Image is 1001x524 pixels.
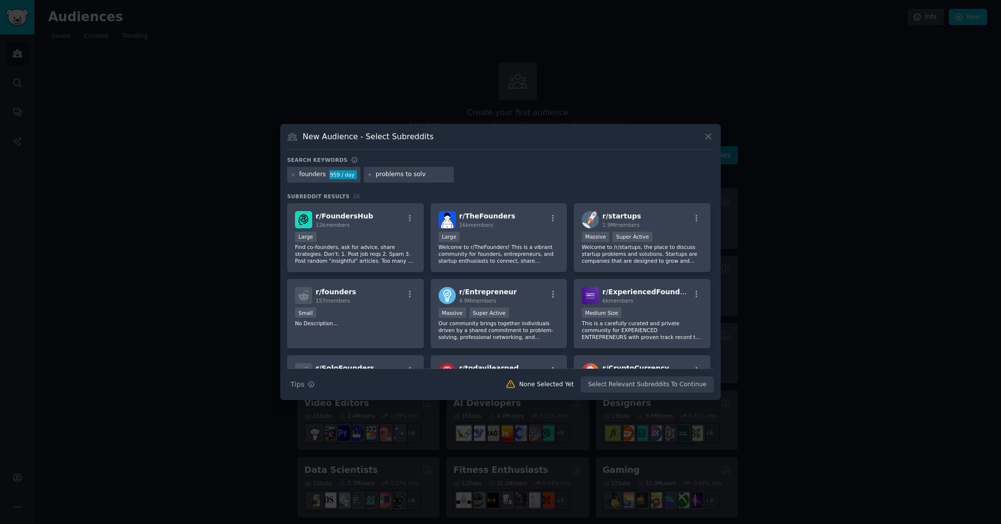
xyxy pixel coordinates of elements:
div: 959 / day [329,170,357,179]
p: Welcome to /r/startups, the place to discuss startup problems and solutions. Startups are compani... [582,244,703,264]
img: todayilearned [439,363,456,380]
span: r/ TheFounders [459,212,515,220]
span: r/ todayilearned [459,364,519,372]
span: 16k members [459,222,493,228]
span: 4.9M members [459,298,497,304]
p: Find co-founders, ask for advice, share strategies. Don't: 1. Post job reqs 2. Spam 3. Post rando... [295,244,416,264]
span: r/ startups [602,212,641,220]
span: r/ ExperiencedFounders [602,288,692,296]
h3: New Audience - Select Subreddits [303,131,434,142]
img: TheFounders [439,211,456,228]
div: Massive [582,232,609,242]
span: r/ CryptoCurrency [602,364,669,372]
div: Small [295,308,316,318]
img: CryptoCurrency [582,363,599,380]
p: Our community brings together individuals driven by a shared commitment to problem-solving, profe... [439,320,559,340]
span: r/ founders [316,288,356,296]
p: This is a carefully curated and private community for EXPERIENCED ENTREPRENEURS with proven track... [582,320,703,340]
div: Super Active [613,232,652,242]
input: New Keyword [376,170,450,179]
span: 26 [353,193,360,199]
p: No Description... [295,320,416,327]
span: 1.9M members [602,222,640,228]
span: 6k members [602,298,633,304]
img: startups [582,211,599,228]
div: Large [295,232,317,242]
div: founders [299,170,326,179]
img: ExperiencedFounders [582,287,599,304]
span: Tips [291,379,304,390]
div: Massive [439,308,466,318]
span: 157 members [316,298,350,304]
span: r/ Entrepreneur [459,288,517,296]
span: 12k members [316,222,350,228]
img: Entrepreneur [439,287,456,304]
div: Super Active [470,308,509,318]
img: FoundersHub [295,211,312,228]
span: r/ SoloFounders [316,364,374,372]
div: Medium Size [582,308,621,318]
span: r/ FoundersHub [316,212,373,220]
div: None Selected Yet [519,380,574,389]
h3: Search keywords [287,156,348,163]
div: Large [439,232,460,242]
button: Tips [287,376,318,393]
span: Subreddit Results [287,193,350,200]
p: Welcome to r/TheFounders! This is a vibrant community for founders, entrepreneurs, and startup en... [439,244,559,264]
